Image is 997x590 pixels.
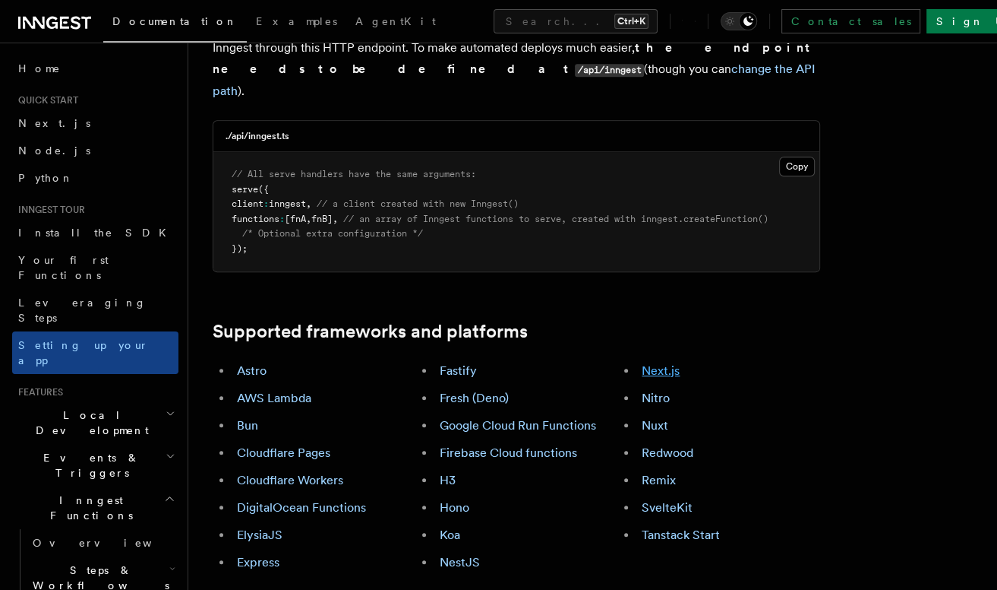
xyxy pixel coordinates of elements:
span: Your first Functions [18,254,109,281]
button: Local Development [12,401,178,444]
span: Inngest Functions [12,493,164,523]
a: Next.js [12,109,178,137]
p: Inngest provides a handler which adds an API endpoint to your router. You expose your functions t... [213,15,820,102]
span: AgentKit [355,15,436,27]
span: Install the SDK [18,227,175,239]
button: Copy [779,157,815,176]
a: Setting up your app [12,331,178,374]
span: }); [232,243,248,254]
a: Python [12,164,178,192]
span: Node.js [18,144,90,157]
h3: ./api/inngest.ts [226,130,289,142]
a: Examples [247,5,346,41]
a: Next.js [642,363,680,378]
span: Events & Triggers [12,450,166,481]
a: AWS Lambda [237,391,311,405]
a: Home [12,55,178,82]
a: Tanstack Start [642,528,720,542]
button: Search...Ctrl+K [494,9,658,33]
a: Remix [642,473,676,487]
span: Next.js [18,117,90,129]
button: Events & Triggers [12,444,178,487]
span: Quick start [12,94,78,106]
a: NestJS [440,555,480,569]
span: Setting up your app [18,339,149,366]
a: H3 [440,473,456,487]
a: Leveraging Steps [12,289,178,331]
span: [fnA [285,214,306,224]
a: Nitro [642,391,670,405]
a: Nuxt [642,418,668,433]
button: Toggle dark mode [721,12,757,30]
span: , [306,214,311,224]
span: Python [18,172,74,184]
a: Bun [237,418,258,433]
span: Inngest tour [12,204,85,216]
span: inngest [269,198,306,209]
span: , [306,198,311,209]
a: Node.js [12,137,178,164]
span: // an array of Inngest functions to serve, created with inngest.createFunction() [343,214,768,224]
span: fnB] [311,214,333,224]
span: Overview [33,537,189,549]
a: Koa [440,528,460,542]
a: AgentKit [346,5,445,41]
a: ElysiaJS [237,528,282,542]
span: // a client created with new Inngest() [317,198,519,209]
a: DigitalOcean Functions [237,500,366,515]
a: Redwood [642,446,693,460]
span: ({ [258,184,269,195]
a: Fresh (Deno) [440,391,509,405]
a: Cloudflare Workers [237,473,343,487]
span: Leveraging Steps [18,297,147,324]
a: Cloudflare Pages [237,446,330,460]
span: client [232,198,263,209]
span: functions [232,214,279,224]
a: SvelteKit [642,500,693,515]
span: Home [18,61,61,76]
a: Documentation [103,5,247,43]
a: Your first Functions [12,246,178,289]
span: : [263,198,269,209]
span: /* Optional extra configuration */ [242,228,423,239]
span: Documentation [112,15,238,27]
a: Astro [237,363,267,378]
a: Overview [27,529,178,557]
button: Inngest Functions [12,487,178,529]
span: Examples [256,15,337,27]
a: Supported frameworks and platforms [213,321,528,342]
span: serve [232,184,258,195]
span: Features [12,386,63,398]
span: // All serve handlers have the same arguments: [232,169,476,179]
a: Fastify [440,363,477,378]
a: Install the SDK [12,219,178,246]
a: Hono [440,500,469,515]
a: Google Cloud Run Functions [440,418,596,433]
span: Local Development [12,408,166,438]
kbd: Ctrl+K [614,14,648,29]
code: /api/inngest [575,64,644,77]
span: : [279,214,285,224]
a: Contact sales [781,9,920,33]
a: Firebase Cloud functions [440,446,577,460]
a: Express [237,555,279,569]
span: , [333,214,338,224]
